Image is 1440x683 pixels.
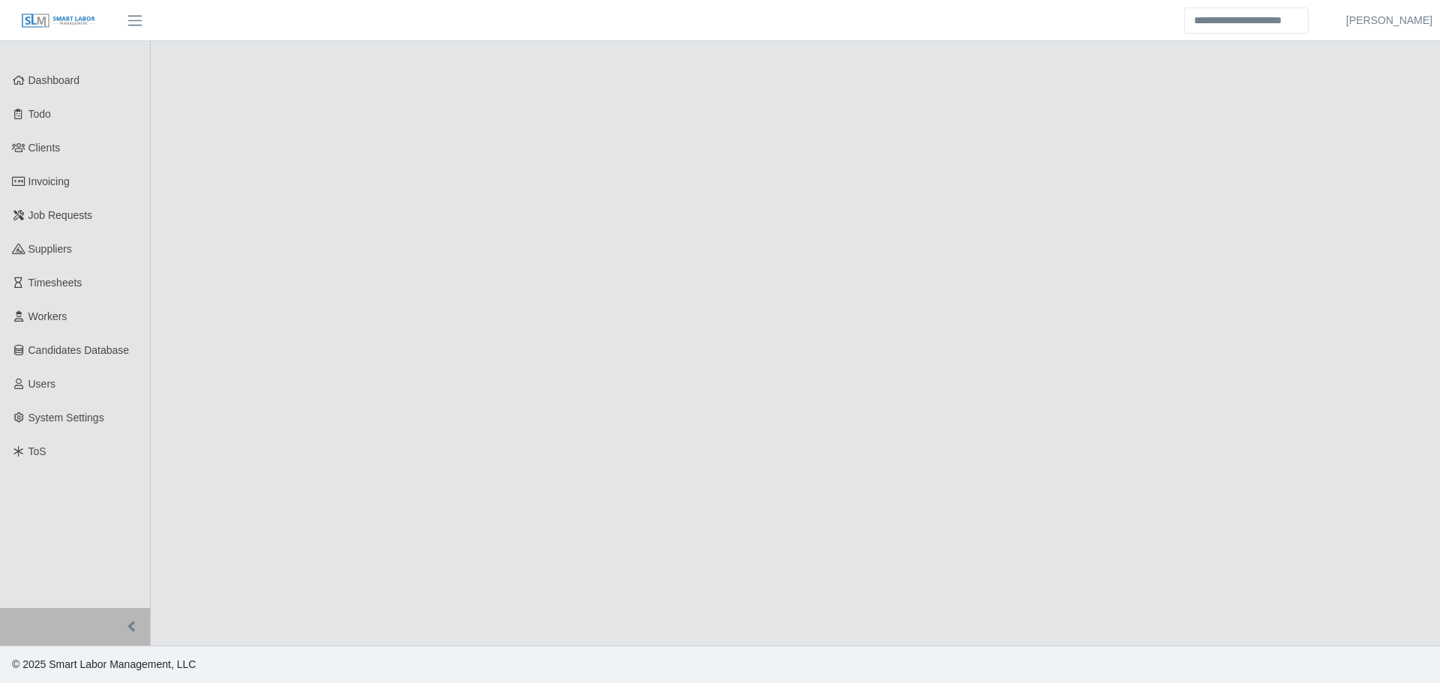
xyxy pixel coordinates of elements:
span: Job Requests [28,209,93,221]
span: Todo [28,108,51,120]
span: © 2025 Smart Labor Management, LLC [12,658,196,670]
a: [PERSON_NAME] [1346,13,1432,28]
span: Clients [28,142,61,154]
span: Candidates Database [28,344,130,356]
span: System Settings [28,412,104,424]
img: SLM Logo [21,13,96,29]
span: Timesheets [28,277,82,289]
input: Search [1184,7,1309,34]
span: Invoicing [28,175,70,187]
span: Suppliers [28,243,72,255]
span: Dashboard [28,74,80,86]
span: Workers [28,310,67,322]
span: ToS [28,445,46,457]
span: Users [28,378,56,390]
